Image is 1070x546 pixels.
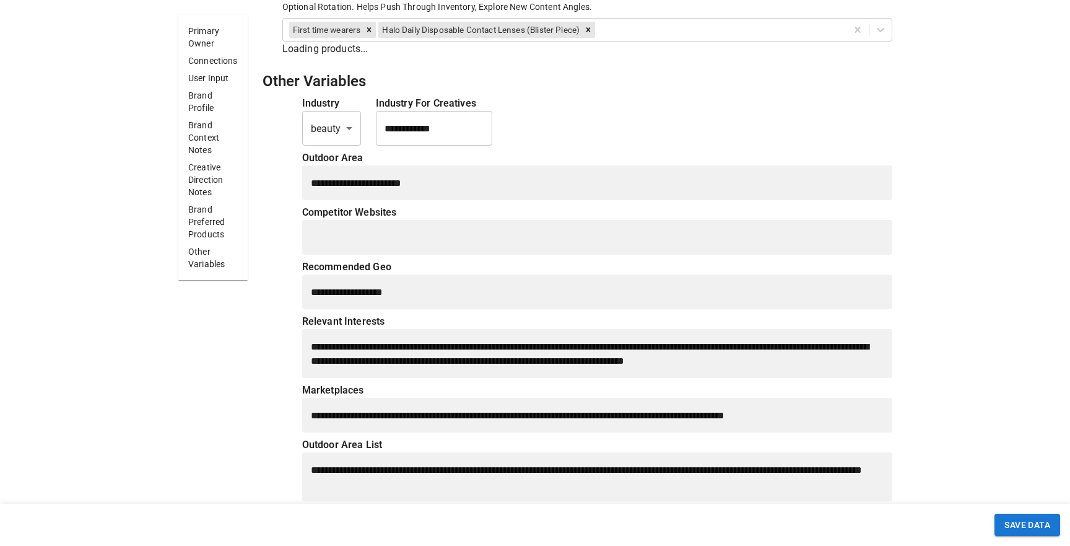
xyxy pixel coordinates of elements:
div: beauty [302,111,361,146]
div: Remove Halo Daily Disposable Contact Lenses (Blister Piece) [581,22,595,38]
p: Industry [302,96,361,111]
p: User Input [188,72,238,84]
p: outdoor area list [302,438,892,452]
p: Connections [188,55,238,67]
p: recommended geo [302,260,892,275]
p: Brand Preferred Products [188,203,238,240]
p: competitor websites [302,205,892,220]
div: First time wearers [289,22,363,38]
h5: Other Variables [263,71,892,91]
p: Brand Context Notes [188,119,238,156]
p: Primary Owner [188,25,238,50]
p: Optional Rotation. Helps Push Through Inventory, Explore New Content Angles. [282,1,892,13]
button: SAVE DATA [994,514,1060,537]
p: Brand Profile [188,89,238,114]
div: Remove First time wearers [362,22,376,38]
p: marketplaces [302,383,892,398]
p: Other Variables [188,245,238,270]
p: Industry for Creatives [376,96,492,111]
p: Creative Direction Notes [188,161,238,198]
p: Loading products... [282,42,892,56]
p: outdoor area [302,151,892,165]
div: Halo Daily Disposable Contact Lenses (Blister Piece) [378,22,581,38]
p: relevant interests [302,314,892,329]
